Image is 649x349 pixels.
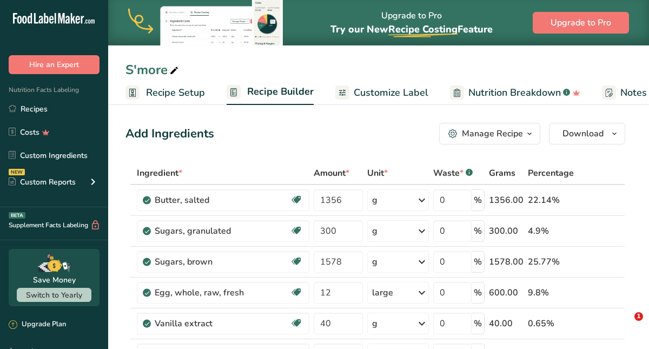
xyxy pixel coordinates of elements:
[562,127,604,140] span: Download
[372,225,378,238] div: g
[489,194,524,207] div: 1356.00
[330,1,493,45] div: Upgrade to Pro
[335,81,428,105] a: Customize Label
[26,290,82,300] span: Switch to Yearly
[9,169,25,175] div: NEW
[125,125,214,143] div: Add Ingredients
[528,317,574,330] div: 0.65%
[372,194,378,207] div: g
[367,167,388,180] span: Unit
[9,212,25,219] div: BETA
[125,81,205,105] a: Recipe Setup
[489,225,524,238] div: 300.00
[17,288,91,302] button: Switch to Yearly
[528,286,574,299] div: 9.8%
[9,55,100,74] button: Hire an Expert
[533,12,629,34] button: Upgrade to Pro
[372,255,378,268] div: g
[227,80,314,106] a: Recipe Builder
[354,85,428,100] span: Customize Label
[155,194,290,207] div: Butter, salted
[489,167,515,180] span: Grams
[9,176,76,188] div: Custom Reports
[155,255,290,268] div: Sugars, brown
[489,255,524,268] div: 1578.00
[612,312,638,338] iframe: Intercom live chat
[468,85,561,100] span: Nutrition Breakdown
[314,167,349,180] span: Amount
[372,317,378,330] div: g
[33,274,76,286] div: Save Money
[528,167,574,180] span: Percentage
[125,60,181,80] div: S'more
[450,81,580,105] a: Nutrition Breakdown
[549,123,625,144] button: Download
[155,286,290,299] div: Egg, whole, raw, fresh
[247,84,314,99] span: Recipe Builder
[528,194,574,207] div: 22.14%
[155,225,290,238] div: Sugars, granulated
[433,167,473,180] div: Waste
[155,317,290,330] div: Vanilla extract
[439,123,540,144] button: Manage Recipe
[388,23,458,36] span: Recipe Costing
[462,127,523,140] div: Manage Recipe
[634,312,643,321] span: 1
[137,167,182,180] span: Ingredient
[528,225,574,238] div: 4.9%
[146,85,205,100] span: Recipe Setup
[551,16,611,29] span: Upgrade to Pro
[528,255,574,268] div: 25.77%
[9,319,66,330] div: Upgrade Plan
[372,286,393,299] div: large
[489,286,524,299] div: 600.00
[330,23,493,36] span: Try our New Feature
[489,317,524,330] div: 40.00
